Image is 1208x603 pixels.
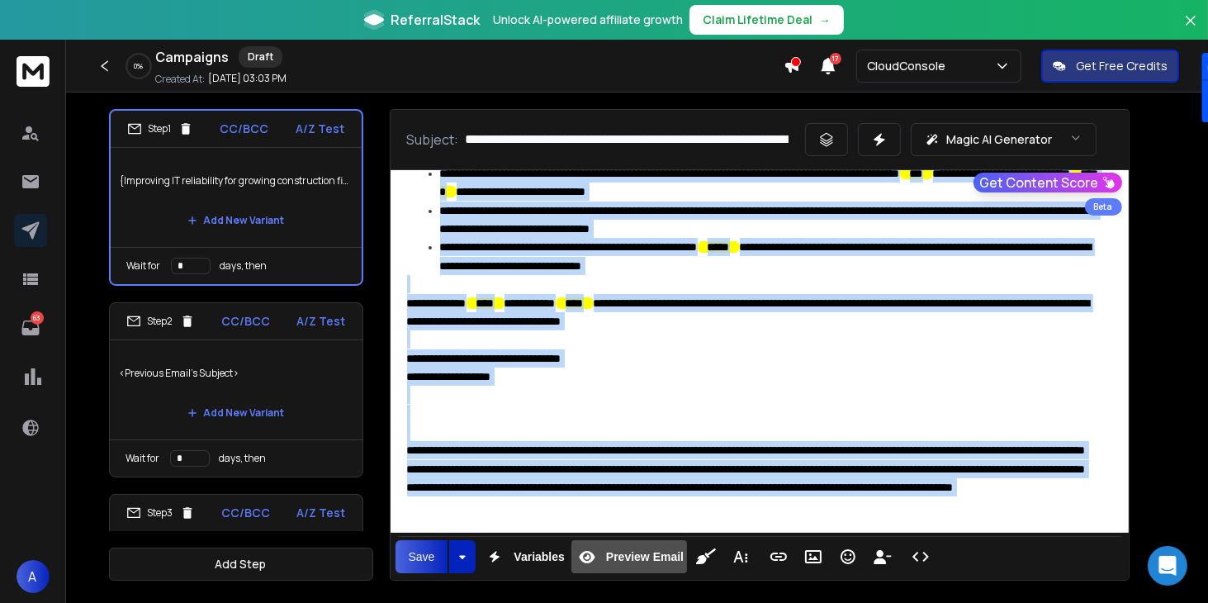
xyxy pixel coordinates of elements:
[127,259,161,273] p: Wait for
[1041,50,1179,83] button: Get Free Credits
[571,540,687,573] button: Preview Email
[126,506,195,520] div: Step 3
[1085,198,1122,216] div: Beta
[120,350,353,396] p: <Previous Email's Subject>
[109,548,373,581] button: Add Step
[830,53,841,64] span: 17
[911,123,1097,156] button: Magic AI Generator
[479,540,568,573] button: Variables
[391,10,480,30] span: ReferralStack
[296,121,345,137] p: A/Z Test
[867,540,898,573] button: Insert Unsubscribe Link
[135,61,144,71] p: 0 %
[297,313,346,330] p: A/Z Test
[763,540,794,573] button: Insert Link (Ctrl+K)
[946,131,1052,148] p: Magic AI Generator
[725,540,756,573] button: More Text
[127,121,193,136] div: Step 1
[221,313,270,330] p: CC/BCC
[798,540,829,573] button: Insert Image (Ctrl+P)
[603,550,687,564] span: Preview Email
[31,311,44,325] p: 63
[220,259,268,273] p: days, then
[221,505,270,521] p: CC/BCC
[510,550,568,564] span: Variables
[867,58,952,74] p: CloudConsole
[220,121,269,137] p: CC/BCC
[1148,546,1187,586] div: Open Intercom Messenger
[14,311,47,344] a: 63
[220,452,267,465] p: days, then
[109,109,363,286] li: Step1CC/BCCA/Z Test{Improving IT reliability for growing construction firms|Keeping {{companyName...
[126,452,160,465] p: Wait for
[407,130,459,150] p: Subject:
[690,540,722,573] button: Clean HTML
[208,72,287,85] p: [DATE] 03:03 PM
[174,204,298,237] button: Add New Variant
[1180,10,1201,50] button: Close banner
[1076,58,1168,74] p: Get Free Credits
[905,540,936,573] button: Code View
[396,540,448,573] button: Save
[121,158,352,204] p: {Improving IT reliability for growing construction firms|Keeping {{companyName}} connected across...
[155,47,229,67] h1: Campaigns
[493,12,683,28] p: Unlock AI-powered affiliate growth
[819,12,831,28] span: →
[832,540,864,573] button: Emoticons
[689,5,844,35] button: Claim Lifetime Deal→
[974,173,1122,192] button: Get Content Score
[239,46,282,68] div: Draft
[155,73,205,86] p: Created At:
[126,314,195,329] div: Step 2
[297,505,346,521] p: A/Z Test
[109,302,363,477] li: Step2CC/BCCA/Z Test<Previous Email's Subject>Add New VariantWait fordays, then
[17,560,50,593] button: A
[174,396,298,430] button: Add New Variant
